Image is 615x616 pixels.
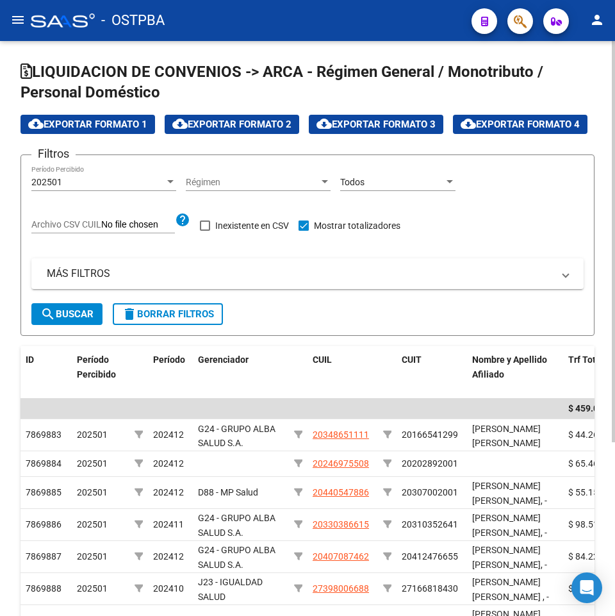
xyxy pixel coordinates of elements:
button: Exportar Formato 4 [453,115,587,134]
span: 20246975508 [313,458,369,469]
span: Exportar Formato 4 [461,119,580,130]
input: Archivo CSV CUIL [101,219,175,231]
mat-icon: menu [10,12,26,28]
span: 202410 [153,583,184,594]
mat-icon: help [175,212,190,228]
mat-icon: cloud_download [316,116,332,131]
span: Trf Total [568,354,603,365]
span: 20348651111 [313,429,369,440]
datatable-header-cell: Período [148,346,193,403]
span: 202501 [77,519,108,529]
datatable-header-cell: CUIT [397,346,467,403]
span: Exportar Formato 3 [316,119,436,130]
span: [PERSON_NAME] [PERSON_NAME], - [472,481,547,506]
mat-icon: cloud_download [28,116,44,131]
span: 202501 [77,487,108,497]
span: 202501 [77,429,108,440]
button: Exportar Formato 1 [20,115,155,134]
button: Buscar [31,303,102,325]
datatable-header-cell: Período Percibido [72,346,129,403]
span: Exportar Formato 1 [28,119,147,130]
span: [PERSON_NAME] [PERSON_NAME] [472,424,541,449]
span: Archivo CSV CUIL [31,219,101,229]
span: $ 2.777,69 [568,583,611,594]
span: Régimen [186,177,319,188]
span: 7869886 [26,519,61,529]
span: 7869888 [26,583,61,594]
span: 7869887 [26,551,61,562]
mat-expansion-panel-header: MÁS FILTROS [31,258,584,289]
mat-icon: cloud_download [461,116,476,131]
span: G24 - GRUPO ALBA SALUD S.A. [198,424,275,449]
span: 202501 [77,583,108,594]
button: Exportar Formato 2 [165,115,299,134]
mat-panel-title: MÁS FILTROS [47,267,553,281]
span: [PERSON_NAME] [PERSON_NAME], - [472,513,547,538]
datatable-header-cell: Nombre y Apellido Afiliado [467,346,563,403]
span: Inexistente en CSV [215,218,289,233]
span: Todos [340,177,365,187]
div: 20166541299 [402,428,458,442]
span: 20440547886 [313,487,369,497]
div: 27166818430 [402,581,458,596]
span: 7869885 [26,487,61,497]
span: Exportar Formato 2 [172,119,291,130]
span: 202412 [153,458,184,469]
div: 20307002001 [402,485,458,500]
span: CUIL [313,354,332,365]
span: 202412 [153,487,184,497]
span: [PERSON_NAME] [PERSON_NAME], - [472,545,547,570]
span: Borrar Filtros [122,308,214,320]
mat-icon: delete [122,306,137,322]
span: Período Percibido [77,354,116,379]
div: 20202892001 [402,456,458,471]
span: 27398006688 [313,583,369,594]
span: [PERSON_NAME] [PERSON_NAME] , - [472,577,549,602]
datatable-header-cell: Gerenciador [193,346,289,403]
span: CUIT [402,354,422,365]
span: Gerenciador [198,354,249,365]
span: 202411 [153,519,184,529]
div: 20310352641 [402,517,458,532]
span: G24 - GRUPO ALBA SALUD S.A. [198,513,275,538]
span: 202501 [31,177,62,187]
span: Período [153,354,185,365]
span: - OSTPBA [101,6,165,35]
span: Buscar [40,308,94,320]
mat-icon: search [40,306,56,322]
span: LIQUIDACION DE CONVENIOS -> ARCA - Régimen General / Monotributo / Personal Doméstico [20,63,543,101]
button: Exportar Formato 3 [309,115,443,134]
div: Open Intercom Messenger [571,572,602,603]
span: 7869884 [26,458,61,469]
span: 202501 [77,551,108,562]
span: G24 - GRUPO ALBA SALUD S.A. [198,545,275,570]
span: D88 - MP Salud [198,487,258,497]
span: J23 - IGUALDAD SALUD [198,577,263,602]
span: 202412 [153,551,184,562]
datatable-header-cell: CUIL [307,346,378,403]
span: 20407087462 [313,551,369,562]
button: Borrar Filtros [113,303,223,325]
span: ID [26,354,34,365]
span: 20330386615 [313,519,369,529]
datatable-header-cell: ID [20,346,72,403]
span: 7869883 [26,429,61,440]
mat-icon: cloud_download [172,116,188,131]
h3: Filtros [31,145,76,163]
span: Nombre y Apellido Afiliado [472,354,547,379]
span: 202412 [153,429,184,440]
div: 20412476655 [402,549,458,564]
mat-icon: person [589,12,605,28]
span: Mostrar totalizadores [314,218,400,233]
span: 202501 [77,458,108,469]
